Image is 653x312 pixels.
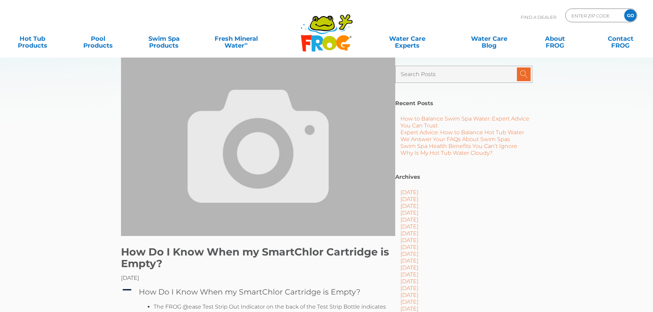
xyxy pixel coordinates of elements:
a: [DATE] [400,189,419,196]
a: [DATE] [400,251,419,257]
a: Swim Spa Health Benefits You Can’t Ignore [400,143,517,149]
img: Frog Products Blog Image [121,57,395,236]
a: [DATE] [400,244,419,250]
a: [DATE] [400,305,419,312]
a: [DATE] [400,230,419,237]
a: [DATE] [400,258,419,264]
a: Why Is My Hot Tub Water Cloudy? [400,150,493,156]
a: [DATE] [400,210,419,216]
span: A [122,285,132,295]
h2: Recent Posts [395,100,532,107]
a: [DATE] [400,264,419,271]
a: [DATE] [400,203,419,209]
a: [DATE] [400,285,419,291]
p: Find A Dealer [521,9,556,26]
a: Water CareExperts [366,32,449,46]
a: Expert Advice: How to Balance Hot Tub Water [400,129,524,136]
a: [DATE] [400,223,419,230]
a: PoolProducts [73,32,124,46]
a: Water CareBlog [463,32,515,46]
a: [DATE] [400,299,419,305]
input: GO [624,9,637,22]
a: AboutFROG [529,32,580,46]
h1: How Do I Know When my SmartChlor Cartridge is Empty? [121,246,395,270]
a: How to Balance Swim Spa Water: Expert Advice You Can Trust [400,115,529,129]
a: [DATE] [400,292,419,298]
a: Hot TubProducts [7,32,58,46]
a: [DATE] [400,237,419,244]
input: Submit [517,67,531,81]
a: ContactFROG [595,32,646,46]
a: [DATE] [400,271,419,278]
a: [DATE] [400,216,419,223]
sup: ∞ [244,41,248,46]
a: Swim SpaProducts [138,32,190,46]
div: [DATE] [121,275,395,282]
a: A How Do I Know When my SmartChlor Cartridge is Empty? [121,284,395,300]
h4: How Do I Know When my SmartChlor Cartridge is Empty? [139,286,360,298]
h2: Archives [395,174,532,180]
a: Fresh MineralWater∞ [204,32,268,46]
a: [DATE] [400,196,419,202]
a: We Answer Your FAQs About Swim Spas [400,136,510,142]
a: [DATE] [400,278,419,285]
input: Zip Code Form [571,11,617,21]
